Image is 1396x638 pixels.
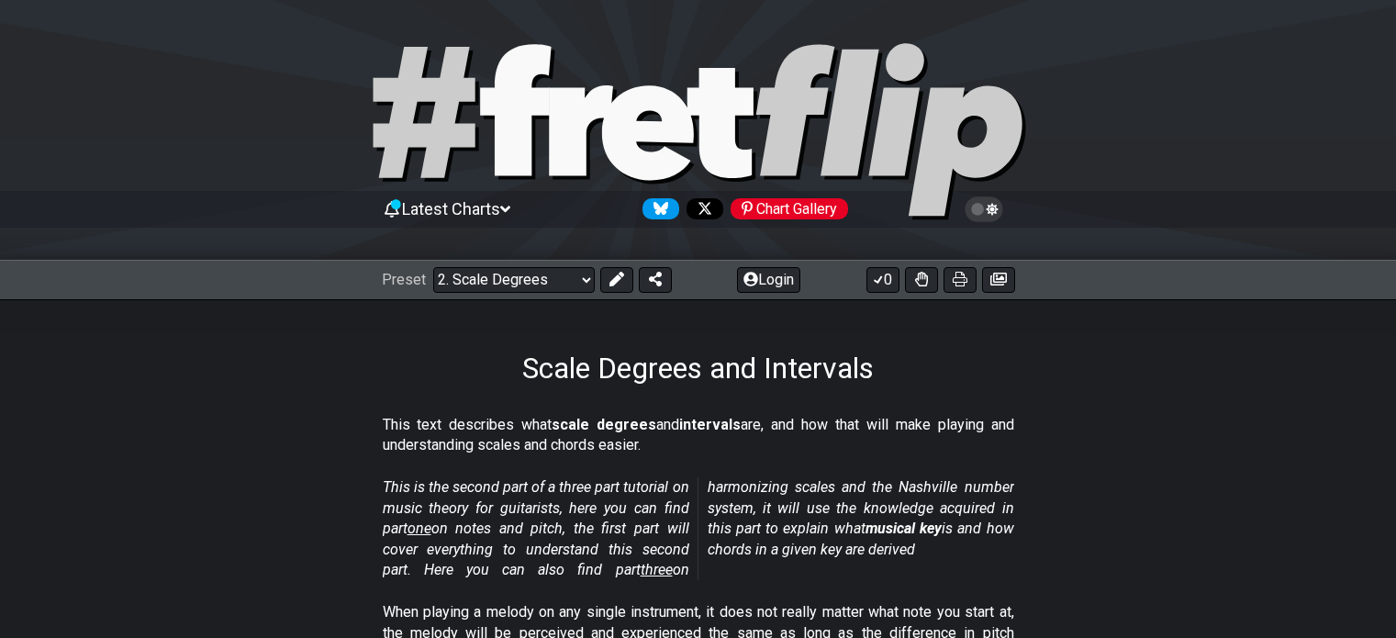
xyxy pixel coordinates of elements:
span: one [408,520,431,537]
button: Edit Preset [600,267,633,293]
button: Login [737,267,800,293]
p: This text describes what and are, and how that will make playing and understanding scales and cho... [383,415,1014,456]
a: #fretflip at Pinterest [723,198,848,219]
h1: Scale Degrees and Intervals [522,351,874,386]
div: Chart Gallery [731,198,848,219]
em: This is the second part of a three part tutorial on music theory for guitarists, here you can fin... [383,478,1014,578]
a: Follow #fretflip at X [679,198,723,219]
span: three [641,561,673,578]
button: 0 [866,267,899,293]
button: Share Preset [639,267,672,293]
span: Toggle light / dark theme [974,201,995,218]
select: Preset [433,267,595,293]
button: Toggle Dexterity for all fretkits [905,267,938,293]
span: Preset [382,271,426,288]
strong: intervals [679,416,741,433]
strong: musical key [866,520,942,537]
a: Follow #fretflip at Bluesky [635,198,679,219]
button: Create image [982,267,1015,293]
button: Print [944,267,977,293]
span: Latest Charts [402,199,500,218]
strong: scale degrees [552,416,656,433]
